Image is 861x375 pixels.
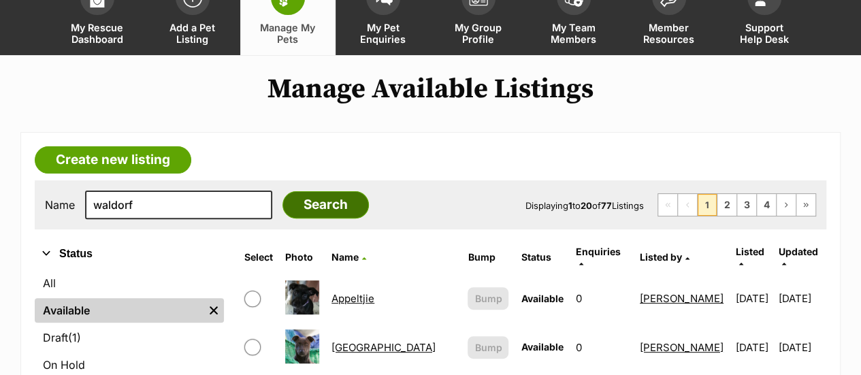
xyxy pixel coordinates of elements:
label: Name [45,199,75,211]
a: Enquiries [575,246,620,268]
span: First page [658,194,677,216]
td: [DATE] [730,324,777,371]
span: Available [521,293,563,304]
span: translation missing: en.admin.listings.index.attributes.enquiries [575,246,620,257]
a: Updated [779,246,818,268]
span: Bump [474,291,502,306]
a: Draft [35,325,224,350]
a: Next page [777,194,796,216]
td: [DATE] [779,324,825,371]
a: Name [331,251,366,263]
td: 0 [570,275,632,322]
span: Available [521,341,563,353]
span: My Team Members [543,22,604,45]
nav: Pagination [657,193,816,216]
span: Listed [736,246,764,257]
td: [DATE] [779,275,825,322]
span: Member Resources [638,22,700,45]
span: Name [331,251,359,263]
button: Status [35,245,224,263]
th: Select [239,241,278,274]
a: Create new listing [35,146,191,174]
span: Listed by [640,251,682,263]
button: Bump [468,287,508,310]
span: Add a Pet Listing [162,22,223,45]
span: My Group Profile [448,22,509,45]
span: Bump [474,340,502,355]
span: (1) [68,329,81,346]
a: Listed by [640,251,689,263]
span: Displaying to of Listings [525,200,644,211]
a: All [35,271,224,295]
th: Bump [462,241,514,274]
span: Manage My Pets [257,22,319,45]
td: 0 [570,324,632,371]
span: Updated [779,246,818,257]
a: Last page [796,194,815,216]
a: Listed [736,246,764,268]
strong: 77 [601,200,612,211]
a: Appeltjie [331,292,374,305]
a: [GEOGRAPHIC_DATA] [331,341,436,354]
a: [PERSON_NAME] [640,341,724,354]
a: Remove filter [204,298,224,323]
strong: 20 [581,200,592,211]
button: Bump [468,336,508,359]
span: Support Help Desk [734,22,795,45]
span: My Pet Enquiries [353,22,414,45]
a: Available [35,298,204,323]
th: Status [515,241,568,274]
span: Previous page [678,194,697,216]
td: [DATE] [730,275,777,322]
span: Page 1 [698,194,717,216]
span: My Rescue Dashboard [67,22,128,45]
a: [PERSON_NAME] [640,292,724,305]
a: Page 2 [717,194,736,216]
th: Photo [280,241,325,274]
a: Page 3 [737,194,756,216]
a: Page 4 [757,194,776,216]
input: Search [282,191,369,218]
strong: 1 [568,200,572,211]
